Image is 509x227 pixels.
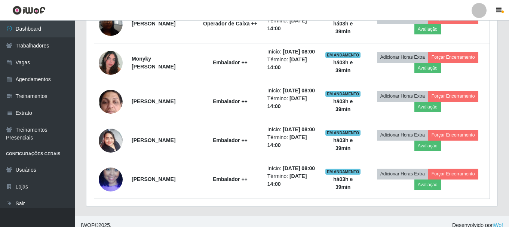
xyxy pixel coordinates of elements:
strong: [PERSON_NAME] [132,176,175,182]
li: Início: [267,165,316,172]
button: Avaliação [414,63,441,73]
li: Término: [267,172,316,188]
button: Adicionar Horas Extra [377,91,428,101]
li: Término: [267,134,316,149]
strong: Embalador ++ [213,176,248,182]
button: Avaliação [414,102,441,112]
strong: há 03 h e 39 min [333,21,353,34]
button: Forçar Encerramento [428,169,478,179]
strong: há 03 h e 39 min [333,98,353,112]
li: Início: [267,87,316,95]
strong: Monyky [PERSON_NAME] [132,56,175,70]
strong: há 03 h e 39 min [333,137,353,151]
strong: Embalador ++ [213,98,248,104]
strong: há 03 h e 39 min [333,59,353,73]
time: [DATE] 08:00 [283,49,315,55]
li: Início: [267,126,316,134]
time: [DATE] 08:00 [283,88,315,93]
li: Término: [267,95,316,110]
button: Forçar Encerramento [428,91,478,101]
strong: Embalador ++ [213,137,248,143]
strong: Operador de Caixa ++ [203,21,257,27]
button: Forçar Encerramento [428,130,478,140]
button: Adicionar Horas Extra [377,130,428,140]
img: 1738382161261.jpeg [99,158,123,201]
strong: [PERSON_NAME] [132,98,175,104]
strong: há 03 h e 39 min [333,176,353,190]
span: EM ANDAMENTO [325,52,361,58]
li: Término: [267,56,316,71]
button: Avaliação [414,24,441,34]
time: [DATE] 08:00 [283,126,315,132]
span: EM ANDAMENTO [325,91,361,97]
strong: Embalador ++ [213,59,248,65]
button: Avaliação [414,180,441,190]
strong: [PERSON_NAME] [132,21,175,27]
button: Forçar Encerramento [428,52,478,62]
li: Término: [267,17,316,33]
img: 1736825019382.jpeg [99,125,123,156]
button: Adicionar Horas Extra [377,169,428,179]
img: 1732469609290.jpeg [99,42,123,84]
img: 1735318917731.jpeg [99,75,123,128]
time: [DATE] 08:00 [283,165,315,171]
span: EM ANDAMENTO [325,169,361,175]
button: Adicionar Horas Extra [377,52,428,62]
img: CoreUI Logo [12,6,46,15]
li: Início: [267,48,316,56]
button: Avaliação [414,141,441,151]
img: 1702981001792.jpeg [99,8,123,40]
strong: [PERSON_NAME] [132,137,175,143]
span: EM ANDAMENTO [325,130,361,136]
